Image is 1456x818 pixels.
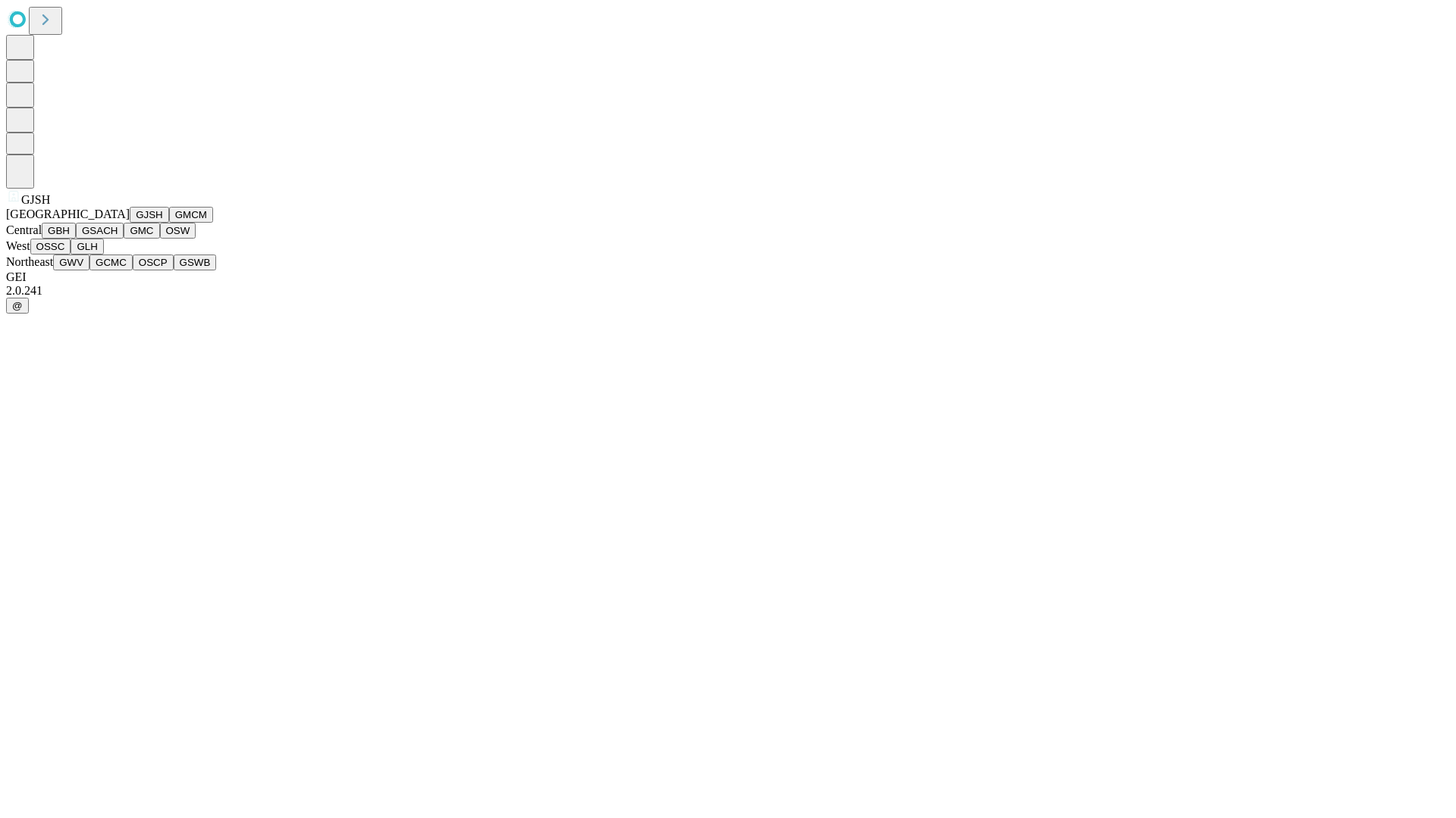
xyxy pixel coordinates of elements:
button: GWV [53,254,89,270]
button: GSWB [174,254,217,270]
button: GSACH [76,223,124,239]
div: GEI [6,270,1450,284]
button: GJSH [130,207,169,223]
button: GBH [42,223,76,239]
button: OSSC [30,239,71,254]
span: Northeast [6,255,53,268]
button: @ [6,298,29,314]
span: [GEOGRAPHIC_DATA] [6,208,130,220]
span: Central [6,223,42,236]
button: GMC [124,223,159,239]
button: OSCP [133,254,174,270]
div: 2.0.241 [6,284,1450,298]
button: GLH [71,239,103,254]
button: OSW [160,223,196,239]
span: West [6,239,30,252]
span: @ [12,300,23,311]
span: GJSH [21,193,50,206]
button: GMCM [169,207,213,223]
button: GCMC [89,254,133,270]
